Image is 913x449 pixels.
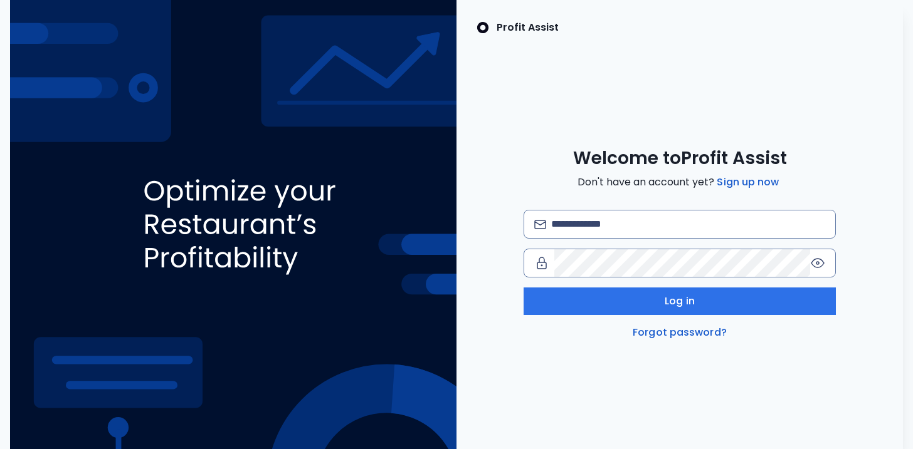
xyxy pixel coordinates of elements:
button: Log in [524,287,836,315]
span: Don't have an account yet? [578,175,781,190]
a: Sign up now [714,175,781,190]
img: SpotOn Logo [477,20,489,35]
p: Profit Assist [497,20,559,35]
img: email [534,220,546,229]
a: Forgot password? [630,325,729,340]
span: Welcome to Profit Assist [573,147,787,170]
span: Log in [665,294,695,309]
